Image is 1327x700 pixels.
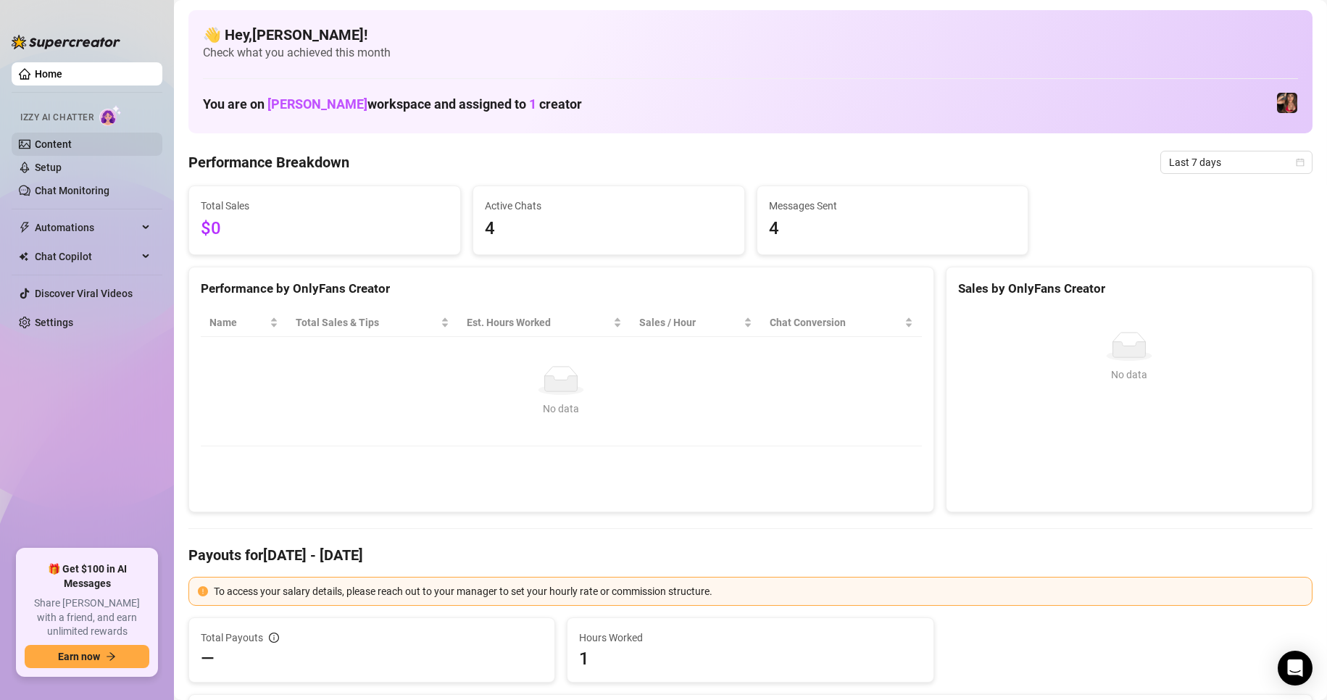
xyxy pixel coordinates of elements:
th: Chat Conversion [761,309,921,337]
span: 1 [529,96,536,112]
span: Automations [35,216,138,239]
span: $0 [201,215,449,243]
span: Hours Worked [579,630,921,646]
img: Chat Copilot [19,251,28,262]
span: arrow-right [106,651,116,662]
span: 🎁 Get $100 in AI Messages [25,562,149,591]
h1: You are on workspace and assigned to creator [203,96,582,112]
img: CARMELA (@clutchvip) [1277,93,1297,113]
span: info-circle [269,633,279,643]
span: Messages Sent [769,198,1017,214]
h4: 👋 Hey, [PERSON_NAME] ! [203,25,1298,45]
span: Izzy AI Chatter [20,111,93,125]
span: Earn now [58,651,100,662]
th: Sales / Hour [631,309,761,337]
span: Total Sales [201,198,449,214]
th: Name [201,309,287,337]
div: No data [215,401,907,417]
div: Est. Hours Worked [467,314,610,330]
span: Active Chats [485,198,733,214]
div: Open Intercom Messenger [1278,651,1313,686]
span: Check what you achieved this month [203,45,1298,61]
div: No data [964,367,1294,383]
span: 4 [485,215,733,243]
span: — [201,647,215,670]
a: Home [35,68,62,80]
span: Total Payouts [201,630,263,646]
a: Discover Viral Videos [35,288,133,299]
img: logo-BBDzfeDw.svg [12,35,120,49]
span: 4 [769,215,1017,243]
h4: Payouts for [DATE] - [DATE] [188,545,1313,565]
span: Last 7 days [1169,151,1304,173]
button: Earn nowarrow-right [25,645,149,668]
a: Chat Monitoring [35,185,109,196]
span: Chat Copilot [35,245,138,268]
span: exclamation-circle [198,586,208,596]
span: Sales / Hour [639,314,741,330]
div: Performance by OnlyFans Creator [201,279,922,299]
img: AI Chatter [99,105,122,126]
span: 1 [579,647,921,670]
span: calendar [1296,158,1305,167]
div: Sales by OnlyFans Creator [958,279,1300,299]
a: Content [35,138,72,150]
span: Chat Conversion [770,314,901,330]
h4: Performance Breakdown [188,152,349,172]
a: Setup [35,162,62,173]
span: thunderbolt [19,222,30,233]
th: Total Sales & Tips [287,309,458,337]
span: [PERSON_NAME] [267,96,367,112]
div: To access your salary details, please reach out to your manager to set your hourly rate or commis... [214,583,1303,599]
span: Name [209,314,267,330]
a: Settings [35,317,73,328]
span: Total Sales & Tips [296,314,438,330]
span: Share [PERSON_NAME] with a friend, and earn unlimited rewards [25,596,149,639]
